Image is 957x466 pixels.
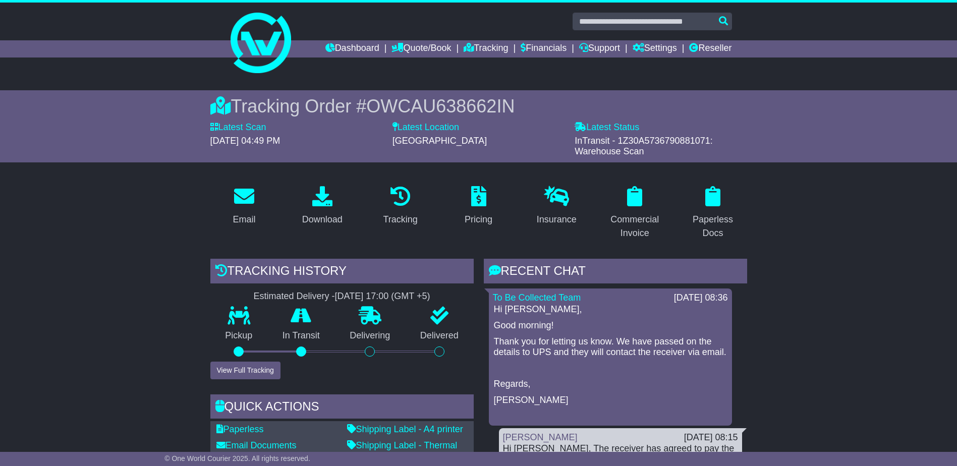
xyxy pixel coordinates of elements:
[392,122,459,133] label: Latest Location
[210,95,747,117] div: Tracking Order #
[210,362,280,379] button: View Full Tracking
[494,336,727,358] p: Thank you for letting us know. We have passed on the details to UPS and they will contact the rec...
[210,136,280,146] span: [DATE] 04:49 PM
[494,379,727,390] p: Regards,
[210,291,474,302] div: Estimated Delivery -
[335,291,430,302] div: [DATE] 17:00 (GMT +5)
[575,122,639,133] label: Latest Status
[296,183,349,230] a: Download
[537,213,577,226] div: Insurance
[335,330,406,341] p: Delivering
[575,136,713,157] span: InTransit - 1Z30A5736790881071: Warehouse Scan
[607,213,662,240] div: Commercial Invoice
[465,213,492,226] div: Pricing
[210,394,474,422] div: Quick Actions
[210,122,266,133] label: Latest Scan
[679,183,747,244] a: Paperless Docs
[366,96,515,116] span: OWCAU638662IN
[210,330,268,341] p: Pickup
[601,183,669,244] a: Commercial Invoice
[674,293,728,304] div: [DATE] 08:36
[689,40,731,57] a: Reseller
[226,183,262,230] a: Email
[686,213,741,240] div: Paperless Docs
[405,330,474,341] p: Delivered
[233,213,255,226] div: Email
[391,40,451,57] a: Quote/Book
[216,424,264,434] a: Paperless
[164,454,310,462] span: © One World Courier 2025. All rights reserved.
[530,183,583,230] a: Insurance
[458,183,499,230] a: Pricing
[521,40,567,57] a: Financials
[493,293,581,303] a: To Be Collected Team
[684,432,738,443] div: [DATE] 08:15
[494,304,727,315] p: Hi [PERSON_NAME],
[267,330,335,341] p: In Transit
[503,432,578,442] a: [PERSON_NAME]
[484,259,747,286] div: RECENT CHAT
[633,40,677,57] a: Settings
[464,40,508,57] a: Tracking
[347,424,463,434] a: Shipping Label - A4 printer
[494,395,727,406] p: [PERSON_NAME]
[383,213,417,226] div: Tracking
[210,259,474,286] div: Tracking history
[392,136,487,146] span: [GEOGRAPHIC_DATA]
[302,213,343,226] div: Download
[376,183,424,230] a: Tracking
[347,440,458,461] a: Shipping Label - Thermal printer
[494,320,727,331] p: Good morning!
[325,40,379,57] a: Dashboard
[216,440,297,450] a: Email Documents
[579,40,620,57] a: Support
